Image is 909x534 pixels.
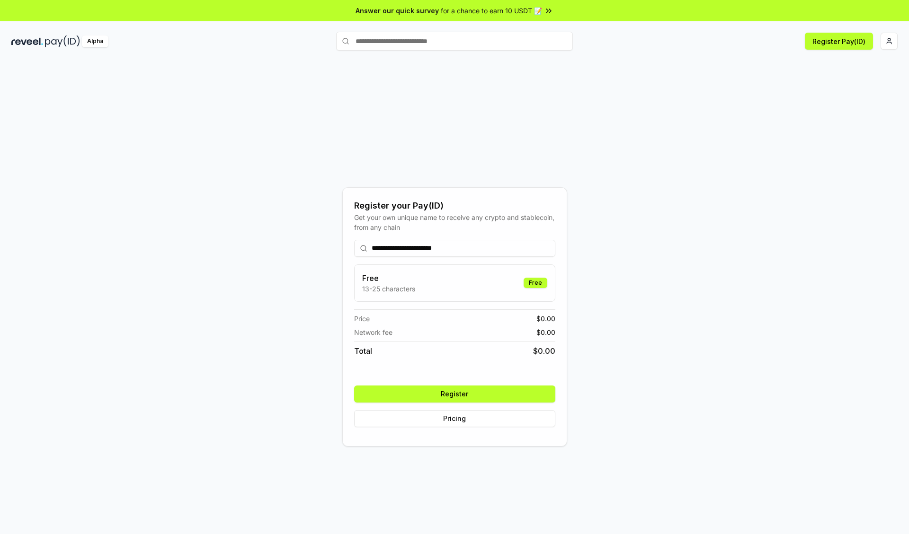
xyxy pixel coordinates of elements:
[356,6,439,16] span: Answer our quick survey
[82,35,108,47] div: Alpha
[354,314,370,324] span: Price
[362,272,415,284] h3: Free
[45,35,80,47] img: pay_id
[11,35,43,47] img: reveel_dark
[536,314,555,324] span: $ 0.00
[354,410,555,427] button: Pricing
[354,199,555,212] div: Register your Pay(ID)
[354,385,555,403] button: Register
[805,33,873,50] button: Register Pay(ID)
[354,345,372,357] span: Total
[354,327,392,337] span: Network fee
[536,327,555,337] span: $ 0.00
[533,345,555,357] span: $ 0.00
[441,6,542,16] span: for a chance to earn 10 USDT 📝
[362,284,415,294] p: 13-25 characters
[354,212,555,232] div: Get your own unique name to receive any crypto and stablecoin, from any chain
[524,278,547,288] div: Free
